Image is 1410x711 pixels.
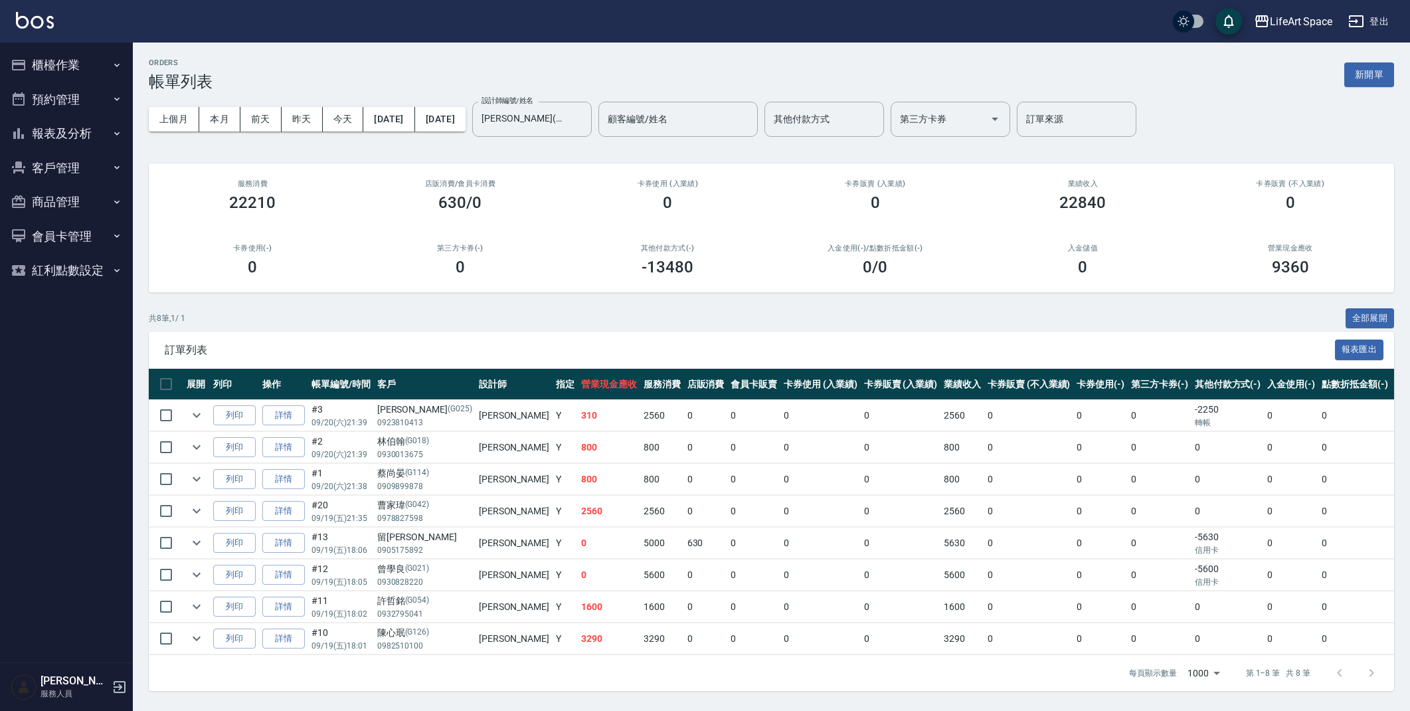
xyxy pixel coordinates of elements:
td: 0 [1073,464,1128,495]
p: 0923810413 [377,417,472,429]
h3: 服務消費 [165,179,341,188]
td: 0 [861,528,941,559]
td: 0 [1264,400,1318,431]
td: #12 [308,559,374,591]
th: 業績收入 [940,369,984,400]
td: -5630 [1191,528,1265,559]
td: 2560 [640,400,684,431]
th: 帳單編號/時間 [308,369,374,400]
th: 其他付款方式(-) [1191,369,1265,400]
th: 卡券販賣 (入業績) [861,369,941,400]
td: Y [553,623,578,655]
p: 09/20 (六) 21:39 [311,417,371,429]
p: 09/20 (六) 21:39 [311,449,371,460]
td: 3290 [578,623,640,655]
button: 前天 [240,107,282,132]
td: 0 [1318,559,1391,591]
p: 轉帳 [1195,417,1261,429]
h2: 第三方卡券(-) [373,244,549,253]
td: #1 [308,464,374,495]
td: 0 [1128,559,1191,591]
th: 會員卡販賣 [727,369,780,400]
td: #2 [308,432,374,463]
td: [PERSON_NAME] [476,400,553,431]
a: 詳情 [262,405,305,426]
td: Y [553,496,578,527]
td: [PERSON_NAME] [476,432,553,463]
td: 0 [861,559,941,591]
th: 操作 [259,369,308,400]
td: 0 [727,559,780,591]
h3: 0 [871,193,880,212]
td: -2250 [1191,400,1265,431]
td: 0 [780,559,861,591]
td: 5000 [640,528,684,559]
p: 09/19 (五) 18:05 [311,576,371,588]
td: 0 [861,400,941,431]
button: 列印 [213,437,256,458]
th: 店販消費 [684,369,728,400]
td: [PERSON_NAME] [476,496,553,527]
td: #11 [308,591,374,623]
p: 服務人員 [41,688,108,700]
button: expand row [187,405,207,425]
td: 0 [727,400,780,431]
td: 0 [1318,464,1391,495]
td: #10 [308,623,374,655]
td: #13 [308,528,374,559]
td: 0 [1318,528,1391,559]
p: (G018) [405,435,430,449]
p: 0930013675 [377,449,472,460]
div: 蔡尚晏 [377,466,472,480]
p: (G114) [405,466,430,480]
p: 0932795041 [377,608,472,620]
td: 3290 [940,623,984,655]
button: expand row [187,437,207,457]
td: 0 [1264,591,1318,623]
button: 列印 [213,469,256,490]
h3: 0 [456,258,465,276]
td: 0 [1128,464,1191,495]
h2: 營業現金應收 [1203,244,1379,253]
th: 第三方卡券(-) [1128,369,1191,400]
p: (G021) [405,562,430,576]
h2: ORDERS [149,58,213,67]
div: 曾學良 [377,562,472,576]
h2: 店販消費 /會員卡消費 [373,179,549,188]
td: 0 [1264,496,1318,527]
td: 0 [1264,432,1318,463]
th: 客戶 [374,369,476,400]
td: 0 [984,496,1073,527]
a: 詳情 [262,629,305,649]
td: 0 [1128,496,1191,527]
td: 0 [1318,400,1391,431]
button: 列印 [213,405,256,426]
p: 09/20 (六) 21:38 [311,480,371,492]
img: Logo [16,12,54,29]
button: expand row [187,469,207,489]
td: 0 [1128,623,1191,655]
td: [PERSON_NAME] [476,464,553,495]
a: 詳情 [262,437,305,458]
td: 0 [727,464,780,495]
td: 0 [1318,623,1391,655]
div: LifeArt Space [1270,13,1332,30]
th: 點數折抵金額(-) [1318,369,1391,400]
td: Y [553,400,578,431]
button: Open [984,108,1006,130]
button: LifeArt Space [1249,8,1338,35]
button: expand row [187,565,207,585]
p: 0905175892 [377,544,472,556]
td: -5600 [1191,559,1265,591]
td: 0 [861,464,941,495]
td: 0 [1264,528,1318,559]
button: 登出 [1343,9,1394,34]
td: 5630 [940,528,984,559]
td: 800 [940,432,984,463]
td: Y [553,591,578,623]
p: 0930828220 [377,576,472,588]
span: 訂單列表 [165,344,1335,357]
td: 0 [1191,432,1265,463]
button: 紅利點數設定 [5,253,128,288]
h3: 0 [1286,193,1295,212]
